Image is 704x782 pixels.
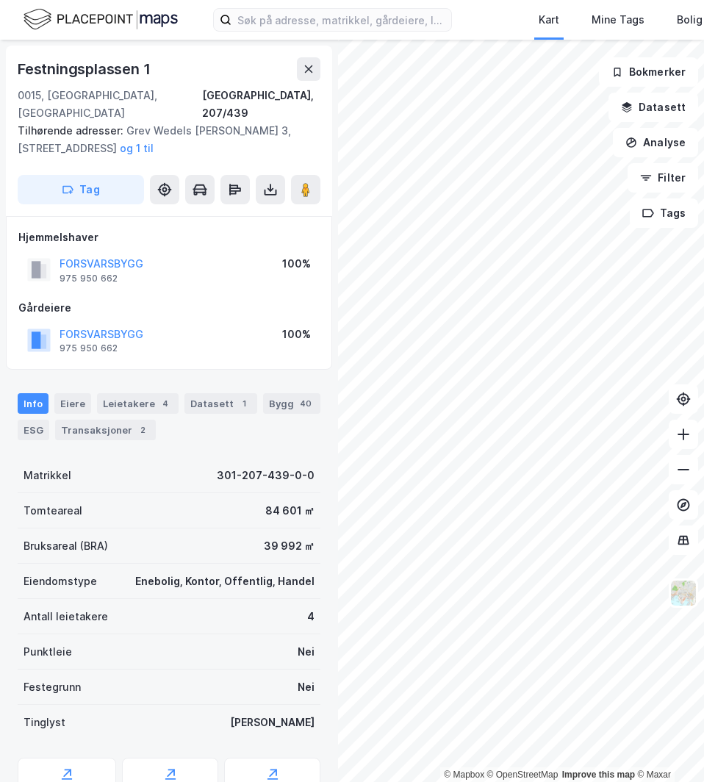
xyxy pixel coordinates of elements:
[24,678,81,696] div: Festegrunn
[217,467,315,484] div: 301-207-439-0-0
[631,711,704,782] iframe: Chat Widget
[264,537,315,555] div: 39 992 ㎡
[677,11,703,29] div: Bolig
[18,175,144,204] button: Tag
[135,423,150,437] div: 2
[298,643,315,661] div: Nei
[24,502,82,520] div: Tomteareal
[54,393,91,414] div: Eiere
[184,393,257,414] div: Datasett
[18,299,320,317] div: Gårdeiere
[599,57,698,87] button: Bokmerker
[18,229,320,246] div: Hjemmelshaver
[24,714,65,731] div: Tinglyst
[297,396,315,411] div: 40
[60,273,118,284] div: 975 950 662
[487,770,558,780] a: OpenStreetMap
[628,163,698,193] button: Filter
[135,573,315,590] div: Enebolig, Kontor, Offentlig, Handel
[282,326,311,343] div: 100%
[592,11,644,29] div: Mine Tags
[18,57,153,81] div: Festningsplassen 1
[24,643,72,661] div: Punktleie
[24,608,108,625] div: Antall leietakere
[231,9,451,31] input: Søk på adresse, matrikkel, gårdeiere, leietakere eller personer
[265,502,315,520] div: 84 601 ㎡
[263,393,320,414] div: Bygg
[18,420,49,440] div: ESG
[669,579,697,607] img: Z
[18,124,126,137] span: Tilhørende adresser:
[613,128,698,157] button: Analyse
[97,393,179,414] div: Leietakere
[230,714,315,731] div: [PERSON_NAME]
[444,770,484,780] a: Mapbox
[608,93,698,122] button: Datasett
[237,396,251,411] div: 1
[18,393,49,414] div: Info
[539,11,559,29] div: Kart
[562,770,635,780] a: Improve this map
[18,87,202,122] div: 0015, [GEOGRAPHIC_DATA], [GEOGRAPHIC_DATA]
[630,198,698,228] button: Tags
[202,87,320,122] div: [GEOGRAPHIC_DATA], 207/439
[24,573,97,590] div: Eiendomstype
[18,122,309,157] div: Grev Wedels [PERSON_NAME] 3, [STREET_ADDRESS]
[282,255,311,273] div: 100%
[24,7,178,32] img: logo.f888ab2527a4732fd821a326f86c7f29.svg
[298,678,315,696] div: Nei
[307,608,315,625] div: 4
[60,342,118,354] div: 975 950 662
[24,467,71,484] div: Matrikkel
[55,420,156,440] div: Transaksjoner
[158,396,173,411] div: 4
[24,537,108,555] div: Bruksareal (BRA)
